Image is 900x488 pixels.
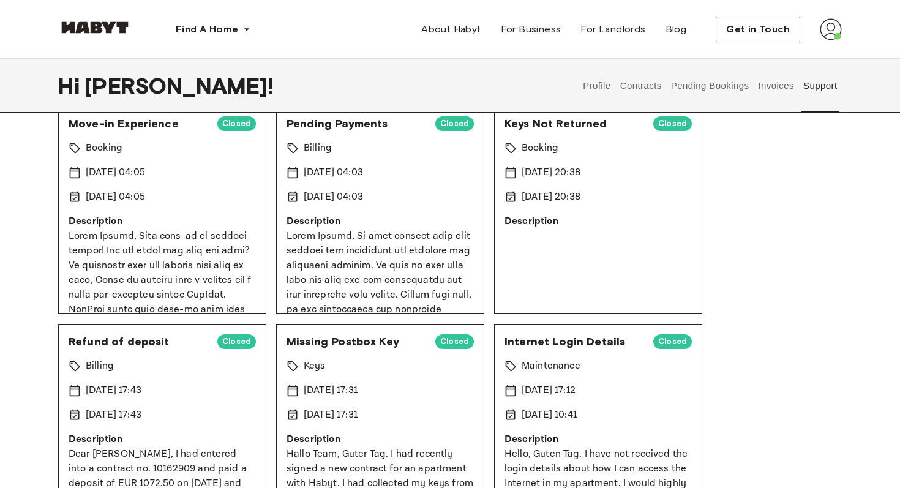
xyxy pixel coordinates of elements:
[504,432,692,447] p: Description
[579,59,842,113] div: user profile tabs
[501,22,561,37] span: For Business
[304,141,332,156] p: Billing
[522,383,576,398] p: [DATE] 17:12
[287,214,474,229] p: Description
[653,336,692,348] span: Closed
[86,141,122,156] p: Booking
[656,17,697,42] a: Blog
[801,59,839,113] button: Support
[287,432,474,447] p: Description
[176,22,238,37] span: Find A Home
[669,59,751,113] button: Pending Bookings
[522,190,580,205] p: [DATE] 20:38
[217,336,256,348] span: Closed
[618,59,663,113] button: Contracts
[69,116,208,131] span: Move-in Experience
[166,17,260,42] button: Find A Home
[304,408,358,422] p: [DATE] 17:31
[571,17,655,42] a: For Landlords
[522,141,558,156] p: Booking
[86,165,145,180] p: [DATE] 04:05
[504,334,643,349] span: Internet Login Details
[820,18,842,40] img: avatar
[69,334,208,349] span: Refund of deposit
[86,190,145,205] p: [DATE] 04:05
[582,59,613,113] button: Profile
[504,214,692,229] p: Description
[287,116,426,131] span: Pending Payments
[421,22,481,37] span: About Habyt
[435,336,474,348] span: Closed
[757,59,795,113] button: Invoices
[217,118,256,130] span: Closed
[69,432,256,447] p: Description
[666,22,687,37] span: Blog
[435,118,474,130] span: Closed
[522,165,580,180] p: [DATE] 20:38
[58,73,84,99] span: Hi
[304,359,326,374] p: Keys
[491,17,571,42] a: For Business
[580,22,645,37] span: For Landlords
[84,73,274,99] span: [PERSON_NAME] !
[522,359,580,374] p: Maintenance
[726,22,790,37] span: Get in Touch
[716,17,800,42] button: Get in Touch
[86,408,141,422] p: [DATE] 17:43
[522,408,577,422] p: [DATE] 10:41
[304,190,363,205] p: [DATE] 04:03
[58,21,132,34] img: Habyt
[86,359,114,374] p: Billing
[411,17,490,42] a: About Habyt
[653,118,692,130] span: Closed
[304,165,363,180] p: [DATE] 04:03
[304,383,358,398] p: [DATE] 17:31
[287,334,426,349] span: Missing Postbox Key
[504,116,643,131] span: Keys Not Returned
[69,214,256,229] p: Description
[86,383,141,398] p: [DATE] 17:43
